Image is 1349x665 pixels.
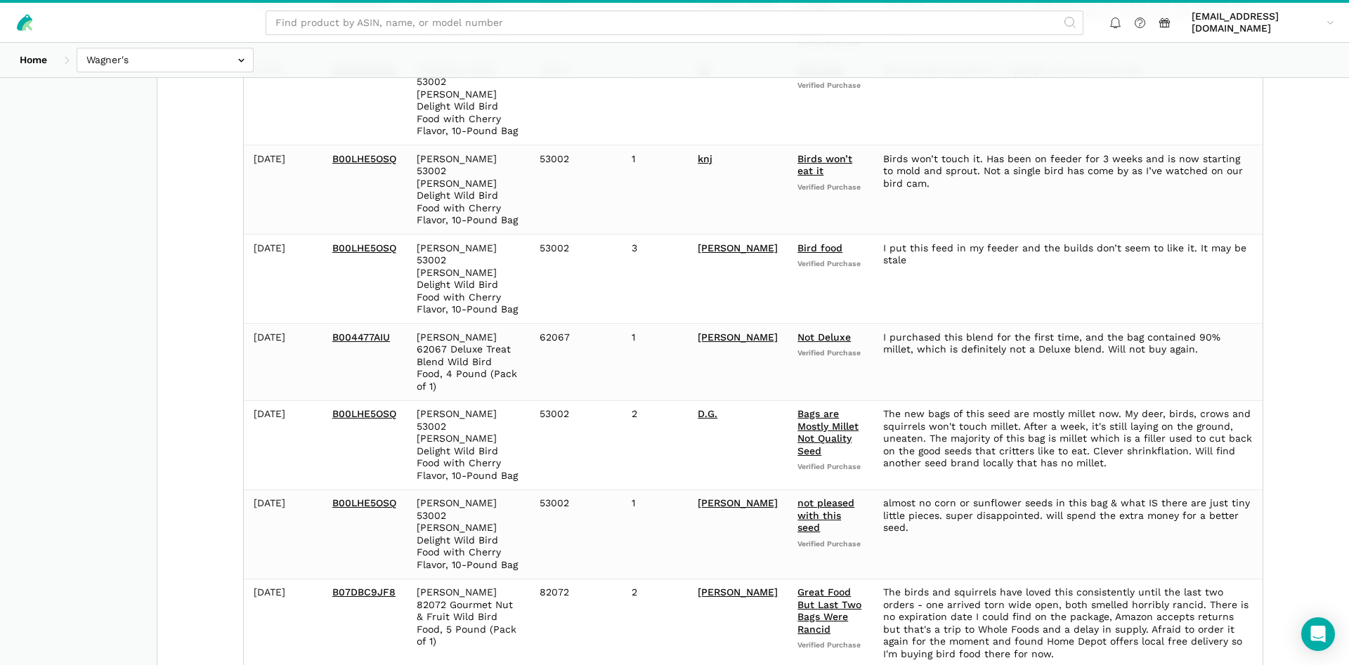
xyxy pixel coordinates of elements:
[1187,8,1339,37] a: [EMAIL_ADDRESS][DOMAIN_NAME]
[244,489,322,579] td: [DATE]
[332,586,396,598] a: B07DBC9JF8
[797,348,864,358] span: Verified Purchase
[883,408,1253,470] div: The new bags of this seed are mostly millet now. My deer, birds, crows and squirrels won't touch ...
[10,48,57,72] a: Home
[407,235,530,324] td: [PERSON_NAME] 53002 [PERSON_NAME] Delight Wild Bird Food with Cherry Flavor, 10-Pound Bag
[797,539,864,549] span: Verified Purchase
[332,497,396,508] a: B00LHE5OSQ
[797,640,864,650] span: Verified Purchase
[797,497,854,533] a: not pleased with this seed
[332,331,390,343] a: B004477AIU
[407,56,530,145] td: [PERSON_NAME] 53002 [PERSON_NAME] Delight Wild Bird Food with Cherry Flavor, 10-Pound Bag
[332,242,396,254] a: B00LHE5OSQ
[530,489,622,579] td: 53002
[698,586,778,598] a: [PERSON_NAME]
[622,235,688,324] td: 3
[883,153,1253,190] div: Birds won’t touch it. Has been on feeder for 3 weeks and is now starting to mold and sprout. Not ...
[244,235,322,324] td: [DATE]
[244,56,322,145] td: [DATE]
[797,462,864,472] span: Verified Purchase
[797,242,842,254] a: Bird food
[698,242,778,254] a: [PERSON_NAME]
[244,145,322,235] td: [DATE]
[622,56,688,145] td: 1
[622,400,688,489] td: 2
[530,56,622,145] td: 53002
[244,324,322,401] td: [DATE]
[407,400,530,489] td: [PERSON_NAME] 53002 [PERSON_NAME] Delight Wild Bird Food with Cherry Flavor, 10-Pound Bag
[797,259,864,269] span: Verified Purchase
[797,408,859,456] a: Bags are Mostly Millet Not Quality Seed
[698,497,778,508] a: [PERSON_NAME]
[797,81,864,91] span: Verified Purchase
[530,324,622,401] td: 62067
[77,48,254,72] input: Wagner's
[1301,617,1335,651] div: Open Intercom Messenger
[530,400,622,489] td: 53002
[1192,11,1322,35] span: [EMAIL_ADDRESS][DOMAIN_NAME]
[698,331,778,343] a: [PERSON_NAME]
[622,145,688,235] td: 1
[797,331,851,343] a: Not Deluxe
[698,153,712,164] a: knj
[622,324,688,401] td: 1
[622,489,688,579] td: 1
[407,324,530,401] td: [PERSON_NAME] 62067 Deluxe Treat Blend Wild Bird Food, 4 Pound (Pack of 1)
[266,11,1083,35] input: Find product by ASIN, name, or model number
[530,235,622,324] td: 53002
[407,489,530,579] td: [PERSON_NAME] 53002 [PERSON_NAME] Delight Wild Bird Food with Cherry Flavor, 10-Pound Bag
[797,153,852,177] a: Birds won’t eat it
[883,586,1253,660] div: The birds and squirrels have loved this consistently until the last two orders - one arrived torn...
[407,145,530,235] td: [PERSON_NAME] 53002 [PERSON_NAME] Delight Wild Bird Food with Cherry Flavor, 10-Pound Bag
[332,408,396,419] a: B00LHE5OSQ
[883,242,1253,267] div: I put this feed in my feeder and the builds don’t seem to like it. It may be stale
[883,331,1253,356] div: I purchased this blend for the first time, and the bag contained 90% millet, which is definitely ...
[332,153,396,164] a: B00LHE5OSQ
[530,145,622,235] td: 53002
[883,497,1253,534] div: almost no corn or sunflower seeds in this bag & what IS there are just tiny little pieces. super ...
[698,408,717,419] a: D.G.
[797,183,864,192] span: Verified Purchase
[244,400,322,489] td: [DATE]
[797,586,861,635] a: Great Food But Last Two Bags Were Rancid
